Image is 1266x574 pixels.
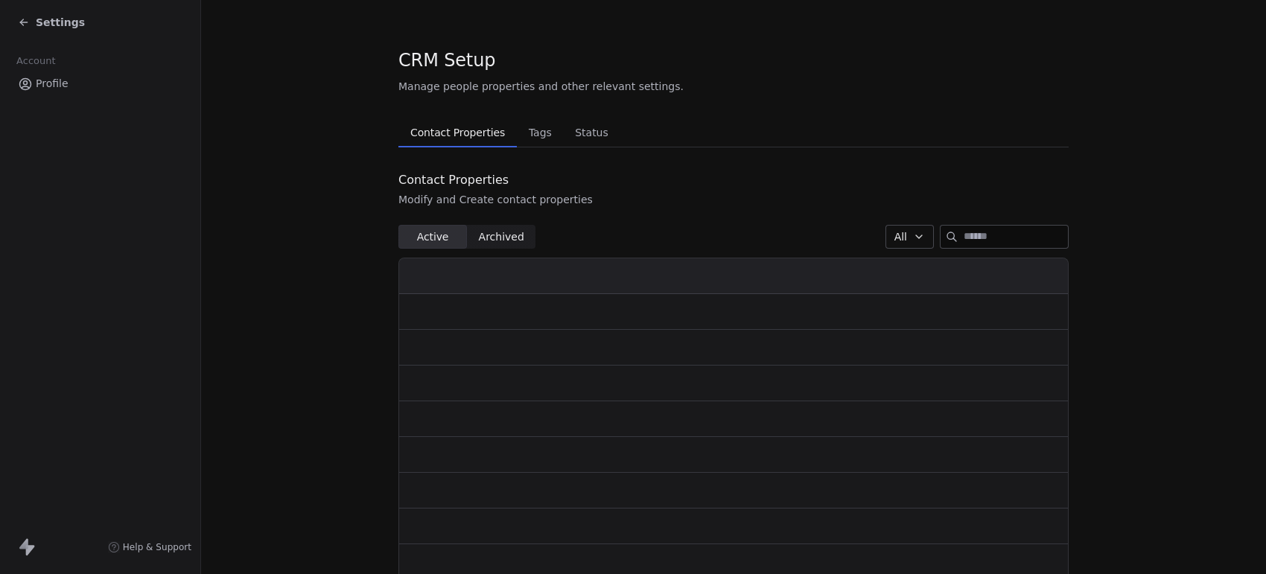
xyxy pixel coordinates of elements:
span: Contact Properties [404,122,511,143]
span: All [894,229,907,245]
a: Profile [12,71,188,96]
span: Account [10,50,62,72]
span: Tags [523,122,558,143]
div: Modify and Create contact properties [398,192,593,207]
span: CRM Setup [398,49,495,71]
span: Settings [36,15,85,30]
span: Status [569,122,614,143]
span: Help & Support [123,541,191,553]
span: Manage people properties and other relevant settings. [398,79,684,94]
a: Help & Support [108,541,191,553]
span: Archived [479,229,524,245]
span: Profile [36,76,69,92]
div: Contact Properties [398,171,593,189]
a: Settings [18,15,85,30]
